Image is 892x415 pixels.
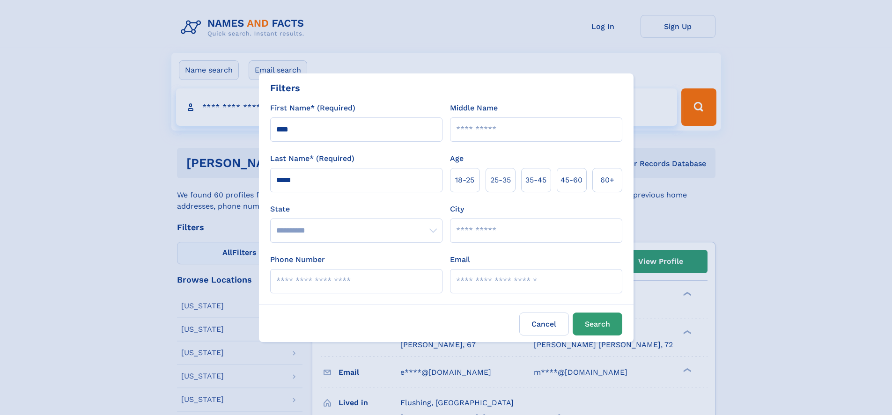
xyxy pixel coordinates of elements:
label: Email [450,254,470,265]
label: Middle Name [450,102,498,114]
span: 18‑25 [455,175,474,186]
span: 25‑35 [490,175,511,186]
span: 45‑60 [560,175,582,186]
button: Search [573,313,622,335]
label: City [450,204,464,215]
label: State [270,204,442,215]
span: 60+ [600,175,614,186]
span: 35‑45 [525,175,546,186]
div: Filters [270,81,300,95]
label: First Name* (Required) [270,102,355,114]
label: Phone Number [270,254,325,265]
label: Last Name* (Required) [270,153,354,164]
label: Age [450,153,464,164]
label: Cancel [519,313,569,335]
